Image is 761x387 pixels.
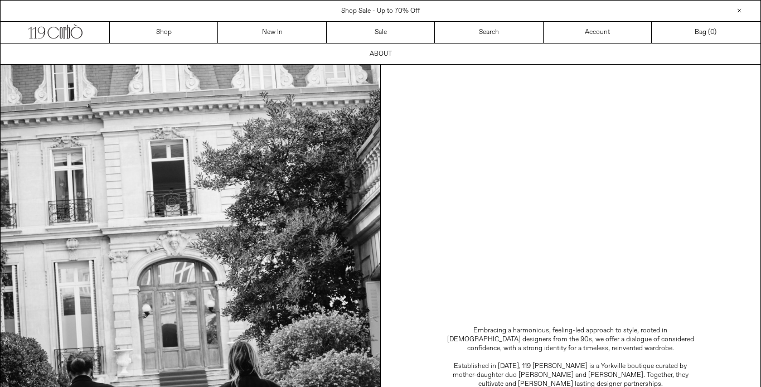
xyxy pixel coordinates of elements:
a: Bag () [652,22,760,43]
span: 0 [710,28,714,37]
span: ) [710,27,716,37]
a: Search [435,22,543,43]
a: Shop [110,22,218,43]
a: Sale [327,22,435,43]
p: Embracing a harmonious, feeling-led approach to style, rooted in [DEMOGRAPHIC_DATA] designers fro... [442,326,699,353]
a: Account [544,22,652,43]
a: New In [218,22,326,43]
p: ABOUT [370,47,392,61]
a: Shop Sale - Up to 70% Off [341,7,420,16]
